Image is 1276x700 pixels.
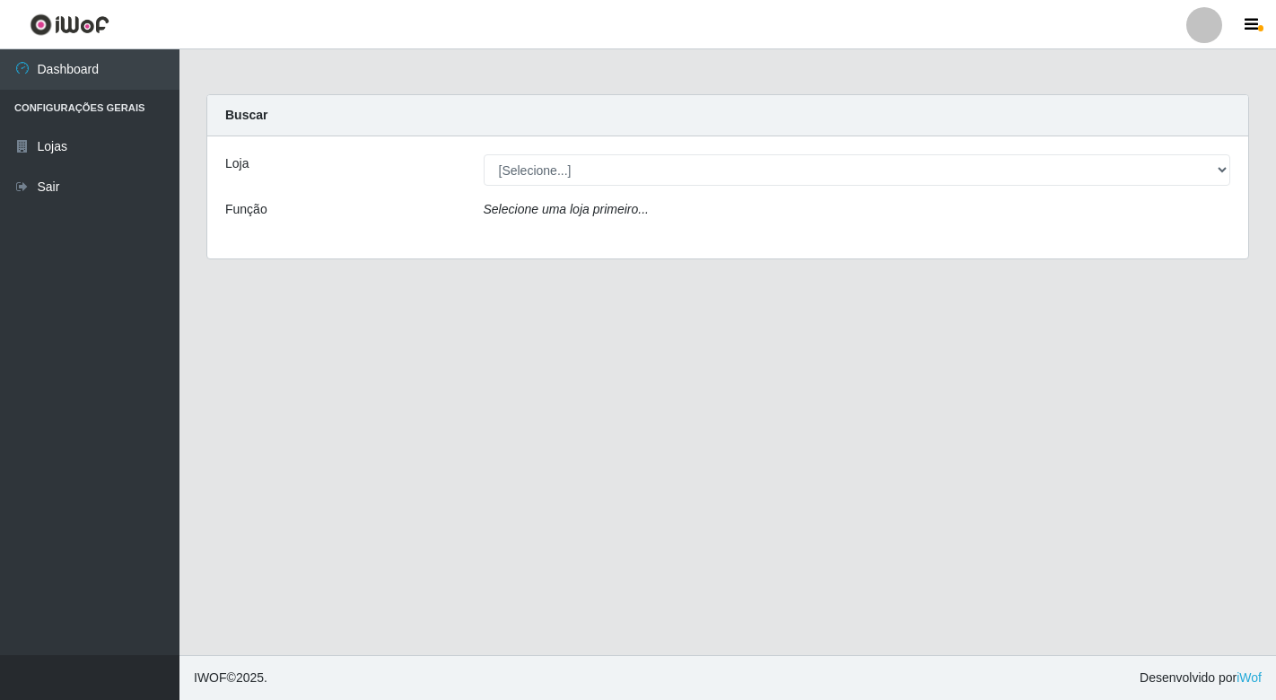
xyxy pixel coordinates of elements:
[225,108,267,122] strong: Buscar
[1237,670,1262,685] a: iWof
[30,13,109,36] img: CoreUI Logo
[225,154,249,173] label: Loja
[194,670,227,685] span: IWOF
[484,202,649,216] i: Selecione uma loja primeiro...
[194,669,267,687] span: © 2025 .
[1140,669,1262,687] span: Desenvolvido por
[225,200,267,219] label: Função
